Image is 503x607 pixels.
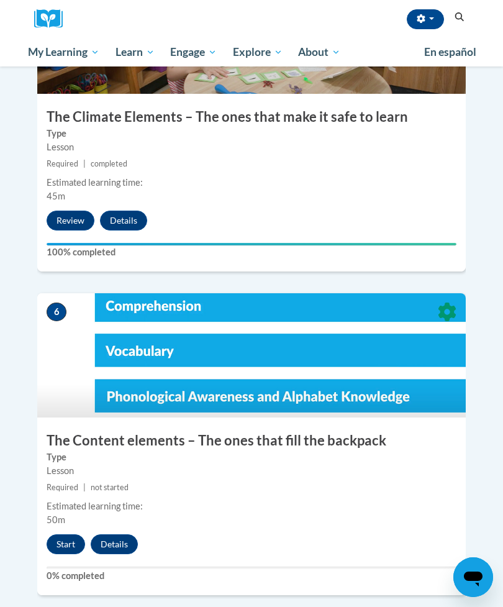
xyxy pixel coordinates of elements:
[47,534,85,554] button: Start
[116,45,155,60] span: Learn
[47,450,456,464] label: Type
[20,38,107,66] a: My Learning
[170,45,217,60] span: Engage
[34,9,71,29] img: Logo brand
[407,9,444,29] button: Account Settings
[37,293,466,418] img: Course Image
[19,38,484,66] div: Main menu
[100,211,147,230] button: Details
[450,10,469,25] button: Search
[83,159,86,168] span: |
[453,557,493,597] iframe: Button to launch messaging window
[233,45,283,60] span: Explore
[47,569,456,583] label: 0% completed
[37,431,466,450] h3: The Content elements – The ones that fill the backpack
[47,483,78,492] span: Required
[424,45,476,58] span: En español
[47,140,456,154] div: Lesson
[47,159,78,168] span: Required
[28,45,99,60] span: My Learning
[47,243,456,245] div: Your progress
[298,45,340,60] span: About
[37,107,466,127] h3: The Climate Elements – The ones that make it safe to learn
[47,464,456,478] div: Lesson
[47,245,456,259] label: 100% completed
[47,303,66,321] span: 6
[34,9,71,29] a: Cox Campus
[47,211,94,230] button: Review
[225,38,291,66] a: Explore
[416,39,484,65] a: En español
[91,534,138,554] button: Details
[83,483,86,492] span: |
[91,159,127,168] span: completed
[47,191,65,201] span: 45m
[91,483,129,492] span: not started
[107,38,163,66] a: Learn
[291,38,349,66] a: About
[47,176,456,189] div: Estimated learning time:
[47,127,456,140] label: Type
[47,514,65,525] span: 50m
[47,500,456,513] div: Estimated learning time:
[162,38,225,66] a: Engage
